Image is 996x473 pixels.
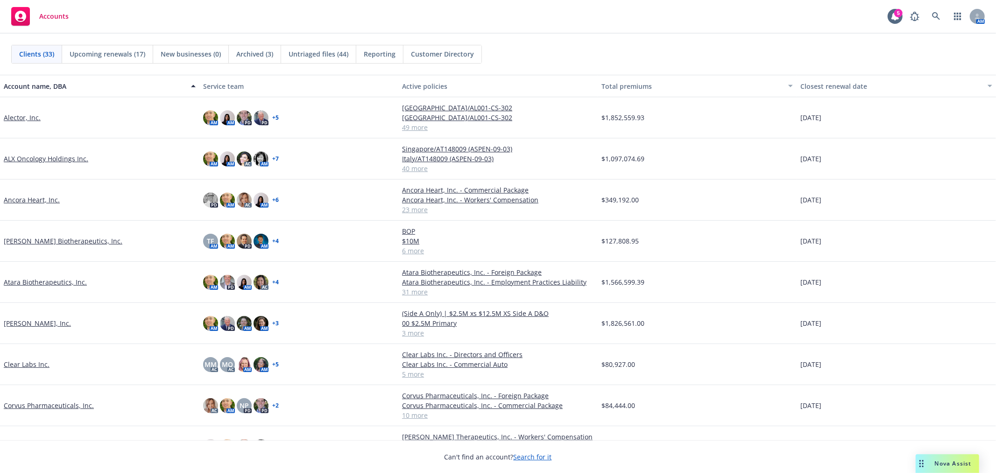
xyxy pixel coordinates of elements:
[254,151,268,166] img: photo
[220,316,235,331] img: photo
[203,275,218,290] img: photo
[402,350,594,359] a: Clear Labs Inc. - Directors and Officers
[402,246,594,256] a: 6 more
[402,369,594,379] a: 5 more
[598,75,797,97] button: Total premiums
[272,115,279,121] a: + 5
[445,452,552,462] span: Can't find an account?
[272,403,279,408] a: + 2
[364,49,396,59] span: Reporting
[601,195,639,205] span: $349,192.00
[894,9,903,17] div: 5
[402,122,594,132] a: 49 more
[402,154,594,164] a: Italy/AT148009 (ASPEN-09-03)
[161,49,221,59] span: New businesses (0)
[800,236,821,246] span: [DATE]
[254,357,268,372] img: photo
[203,316,218,331] img: photo
[402,277,594,287] a: Atara Biotherapeutics, Inc. - Employment Practices Liability
[237,357,252,372] img: photo
[514,452,552,461] a: Search for it
[240,401,249,410] span: NP
[272,279,279,285] a: + 4
[4,81,185,91] div: Account name, DBA
[254,275,268,290] img: photo
[601,236,639,246] span: $127,808.95
[402,103,594,113] a: [GEOGRAPHIC_DATA]/AL001-CS-302
[905,7,924,26] a: Report a Bug
[800,154,821,164] span: [DATE]
[237,234,252,249] img: photo
[800,359,821,369] span: [DATE]
[402,318,594,328] a: 00 $2.5M Primary
[800,401,821,410] span: [DATE]
[237,151,252,166] img: photo
[601,359,635,369] span: $80,927.00
[272,197,279,203] a: + 6
[222,359,233,369] span: MQ
[220,439,235,454] img: photo
[220,275,235,290] img: photo
[402,226,594,236] a: BOP
[402,308,594,318] a: (Side A Only) | $2.5M xs $12.5M XS Side A D&O
[220,398,235,413] img: photo
[254,193,268,208] img: photo
[4,318,71,328] a: [PERSON_NAME], Inc.
[254,110,268,125] img: photo
[601,154,644,164] span: $1,097,074.69
[236,49,273,59] span: Archived (3)
[800,195,821,205] span: [DATE]
[237,110,252,125] img: photo
[203,439,218,454] img: photo
[237,193,252,208] img: photo
[254,316,268,331] img: photo
[220,151,235,166] img: photo
[800,113,821,122] span: [DATE]
[4,359,49,369] a: Clear Labs Inc.
[927,7,946,26] a: Search
[4,401,94,410] a: Corvus Pharmaceuticals, Inc.
[402,81,594,91] div: Active policies
[203,151,218,166] img: photo
[70,49,145,59] span: Upcoming renewals (17)
[237,439,252,454] img: photo
[272,321,279,326] a: + 3
[203,193,218,208] img: photo
[402,144,594,154] a: Singapore/AT148009 (ASPEN-09-03)
[19,49,54,59] span: Clients (33)
[402,164,594,173] a: 40 more
[402,359,594,369] a: Clear Labs Inc. - Commercial Auto
[398,75,598,97] button: Active policies
[7,3,72,29] a: Accounts
[203,81,395,91] div: Service team
[272,156,279,162] a: + 7
[254,439,268,454] img: photo
[254,398,268,413] img: photo
[4,154,88,164] a: ALX Oncology Holdings Inc.
[601,401,635,410] span: $84,444.00
[800,277,821,287] span: [DATE]
[800,318,821,328] span: [DATE]
[601,113,644,122] span: $1,852,559.93
[272,362,279,367] a: + 5
[797,75,996,97] button: Closest renewal date
[4,113,41,122] a: Alector, Inc.
[601,318,644,328] span: $1,826,561.00
[402,410,594,420] a: 10 more
[207,236,214,246] span: TF
[237,316,252,331] img: photo
[402,267,594,277] a: Atara Biotherapeutics, Inc. - Foreign Package
[220,193,235,208] img: photo
[4,195,60,205] a: Ancora Heart, Inc.
[402,205,594,215] a: 23 more
[272,238,279,244] a: + 4
[948,7,967,26] a: Switch app
[916,454,979,473] button: Nova Assist
[237,275,252,290] img: photo
[402,113,594,122] a: [GEOGRAPHIC_DATA]/AL001-CS-302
